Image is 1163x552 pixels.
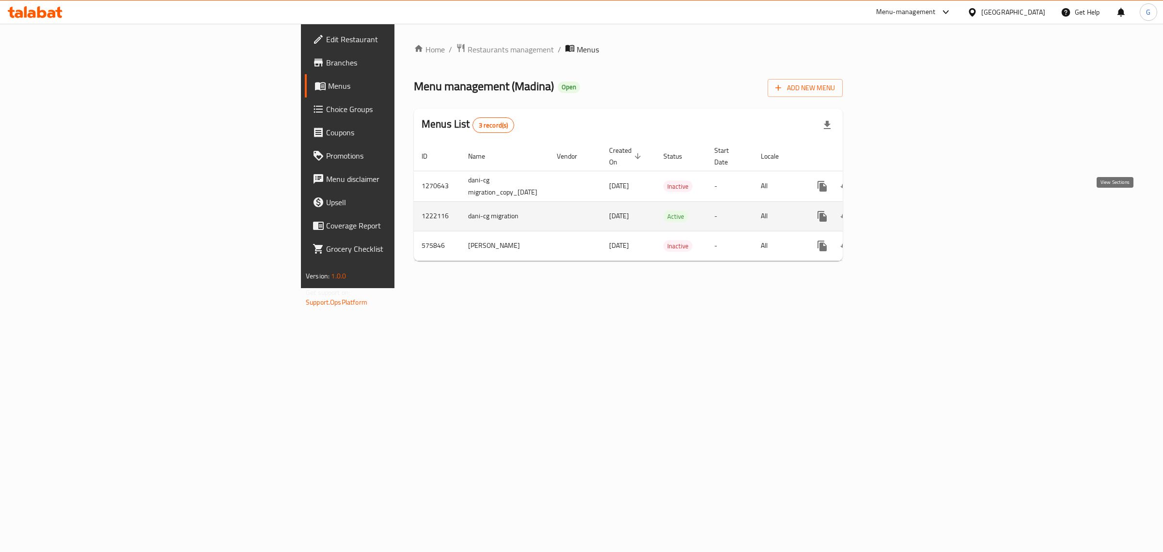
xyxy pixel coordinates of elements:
[305,28,495,51] a: Edit Restaurant
[981,7,1045,17] div: [GEOGRAPHIC_DATA]
[707,201,753,231] td: -
[834,234,857,258] button: Change Status
[811,234,834,258] button: more
[422,117,514,133] h2: Menus List
[460,231,549,260] td: [PERSON_NAME]
[753,231,803,260] td: All
[326,173,487,185] span: Menu disclaimer
[663,211,688,222] span: Active
[414,43,843,56] nav: breadcrumb
[609,145,644,168] span: Created On
[326,127,487,138] span: Coupons
[609,239,629,252] span: [DATE]
[663,241,692,252] span: Inactive
[811,205,834,228] button: more
[803,142,912,171] th: Actions
[326,196,487,208] span: Upsell
[456,43,554,56] a: Restaurants management
[714,145,741,168] span: Start Date
[707,231,753,260] td: -
[609,210,629,222] span: [DATE]
[1146,7,1150,17] span: G
[328,80,487,92] span: Menus
[460,171,549,201] td: dani-cg migration_copy_[DATE]
[558,81,580,93] div: Open
[663,150,695,162] span: Status
[834,175,857,198] button: Change Status
[305,121,495,144] a: Coupons
[557,150,590,162] span: Vendor
[768,79,843,97] button: Add New Menu
[305,74,495,97] a: Menus
[761,150,791,162] span: Locale
[775,82,835,94] span: Add New Menu
[460,201,549,231] td: dani-cg migration
[558,44,561,55] li: /
[326,103,487,115] span: Choice Groups
[305,167,495,191] a: Menu disclaimer
[306,270,330,282] span: Version:
[422,150,440,162] span: ID
[663,211,688,222] div: Active
[305,97,495,121] a: Choice Groups
[305,214,495,237] a: Coverage Report
[326,243,487,255] span: Grocery Checklist
[753,171,803,201] td: All
[468,44,554,55] span: Restaurants management
[577,44,599,55] span: Menus
[473,121,514,130] span: 3 record(s)
[472,117,515,133] div: Total records count
[558,83,580,91] span: Open
[876,6,936,18] div: Menu-management
[414,142,912,261] table: enhanced table
[816,114,839,137] div: Export file
[305,144,495,167] a: Promotions
[326,33,487,45] span: Edit Restaurant
[753,201,803,231] td: All
[326,57,487,68] span: Branches
[326,150,487,162] span: Promotions
[834,205,857,228] button: Change Status
[305,191,495,214] a: Upsell
[609,179,629,192] span: [DATE]
[305,51,495,74] a: Branches
[305,237,495,260] a: Grocery Checklist
[326,220,487,231] span: Coverage Report
[306,286,350,299] span: Get support on:
[663,180,692,192] div: Inactive
[663,181,692,192] span: Inactive
[331,270,346,282] span: 1.0.0
[707,171,753,201] td: -
[811,175,834,198] button: more
[468,150,498,162] span: Name
[306,296,367,308] a: Support.OpsPlatform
